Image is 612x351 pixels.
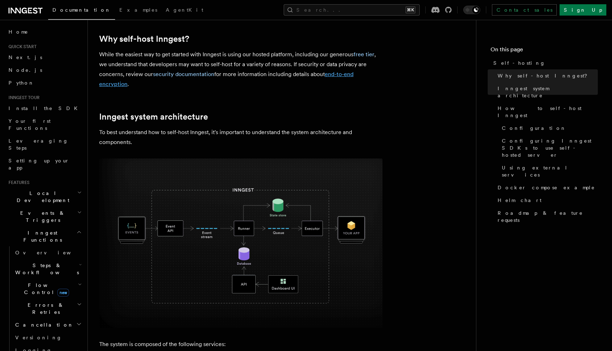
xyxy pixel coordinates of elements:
button: Search...⌘K [284,4,420,16]
button: Events & Triggers [6,207,83,226]
a: Why self-host Inngest? [495,69,598,82]
button: Local Development [6,187,83,207]
span: Configuration [502,125,566,132]
a: Home [6,25,83,38]
a: Self-hosting [491,57,598,69]
span: Features [6,180,29,185]
span: Next.js [8,54,42,60]
a: Inngest system architecture [99,112,208,122]
a: Contact sales [492,4,557,16]
span: Inngest tour [6,95,40,100]
a: Roadmap & feature requests [495,207,598,226]
span: Roadmap & feature requests [498,209,598,224]
span: new [57,289,69,297]
span: Inngest system architecture [498,85,598,99]
a: Docker compose example [495,181,598,194]
span: Leveraging Steps [8,138,68,151]
a: Why self-host Inngest? [99,34,189,44]
a: Python [6,76,83,89]
span: AgentKit [166,7,203,13]
button: Inngest Functions [6,226,83,246]
button: Cancellation [12,318,83,331]
span: Inngest Functions [6,229,76,243]
img: Inngest system architecture diagram [99,159,382,328]
span: Configuring Inngest SDKs to use self-hosted server [502,137,598,159]
a: Inngest system architecture [495,82,598,102]
a: security documentation [153,71,214,77]
button: Toggle dark mode [463,6,480,14]
span: Helm chart [498,197,542,204]
a: Documentation [48,2,115,20]
span: Versioning [15,335,62,340]
span: Install the SDK [8,105,82,111]
span: Quick start [6,44,36,50]
span: Node.js [8,67,42,73]
span: Overview [15,250,88,255]
span: Documentation [52,7,111,13]
a: Your first Functions [6,115,83,134]
span: Examples [119,7,157,13]
p: To best understand how to self-host Inngest, it's important to understand the system architecture... [99,127,382,147]
h4: On this page [491,45,598,57]
p: While the easiest way to get started with Inngest is using our hosted platform, including our gen... [99,50,382,89]
a: Sign Up [560,4,606,16]
span: How to self-host Inngest [498,105,598,119]
a: Versioning [12,331,83,344]
p: The system is composed of the following services: [99,339,382,349]
span: Flow Control [12,282,78,296]
a: Install the SDK [6,102,83,115]
a: Next.js [6,51,83,64]
a: Setting up your app [6,154,83,174]
a: Helm chart [495,194,598,207]
span: Steps & Workflows [12,262,79,276]
span: Events & Triggers [6,209,77,224]
a: free tier [353,51,374,58]
span: Using external services [502,164,598,178]
span: Your first Functions [8,118,51,131]
button: Errors & Retries [12,299,83,318]
span: Cancellation [12,321,74,328]
span: Self-hosting [493,59,545,67]
span: Errors & Retries [12,301,77,316]
a: How to self-host Inngest [495,102,598,122]
a: Examples [115,2,161,19]
span: Docker compose example [498,184,595,191]
span: Python [8,80,34,86]
a: Using external services [499,161,598,181]
a: Leveraging Steps [6,134,83,154]
a: Configuration [499,122,598,134]
span: Why self-host Inngest? [498,72,592,79]
button: Flow Controlnew [12,279,83,299]
span: Local Development [6,190,77,204]
a: Configuring Inngest SDKs to use self-hosted server [499,134,598,161]
a: Overview [12,246,83,259]
kbd: ⌘K [406,6,415,13]
a: AgentKit [161,2,208,19]
span: Setting up your app [8,158,69,171]
span: Home [8,28,28,35]
button: Steps & Workflows [12,259,83,279]
a: Node.js [6,64,83,76]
